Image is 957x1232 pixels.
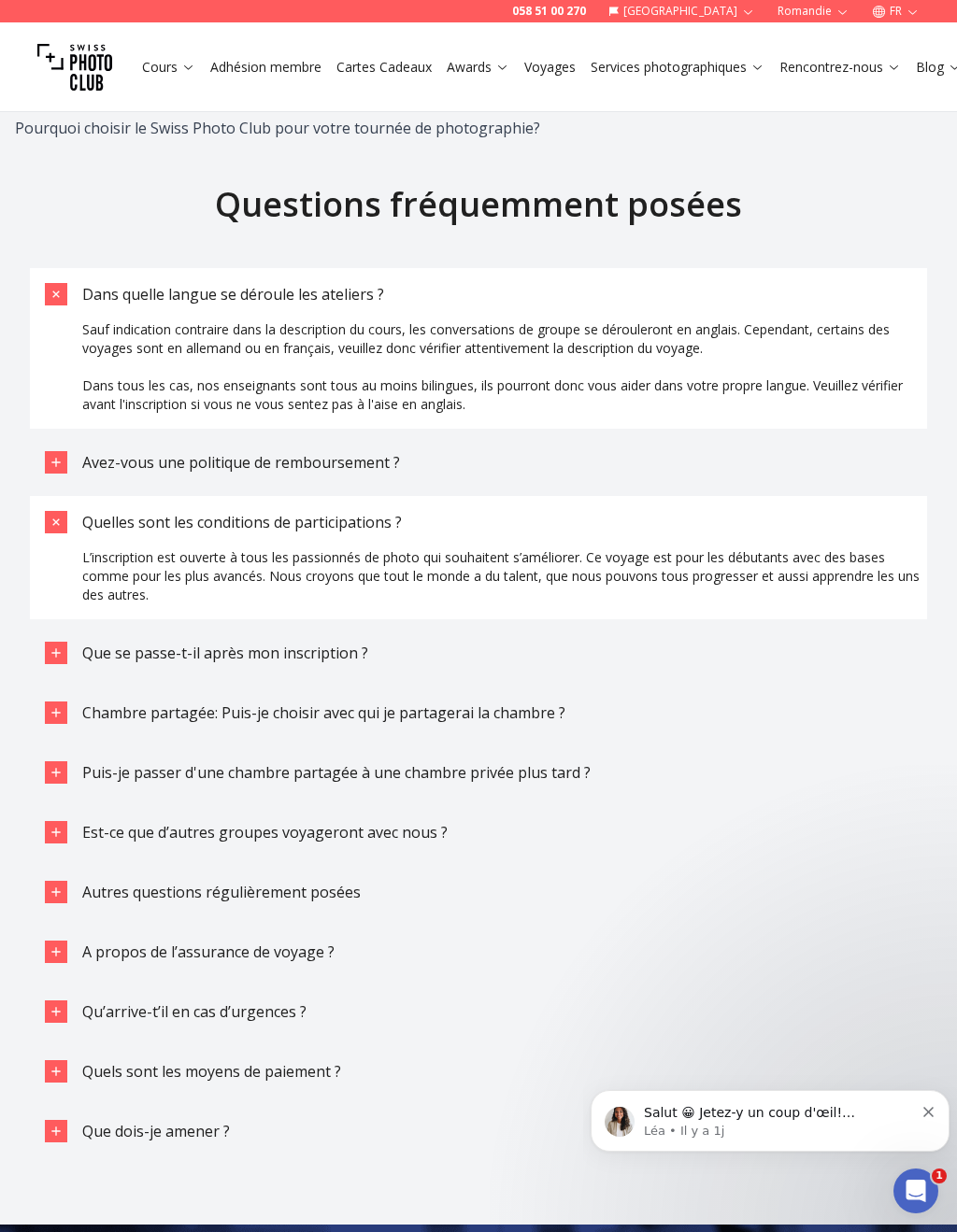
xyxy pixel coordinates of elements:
[893,1168,938,1213] iframe: Intercom live chat
[82,942,335,962] span: A propos de l’assurance de voyage ?
[30,985,927,1038] button: Qu’arrive-t’il en cas d’urgences ?
[82,320,920,429] div: Dans quelle langue se déroule les ateliers ?
[932,1168,947,1183] span: 1
[142,58,195,77] a: Cours
[447,58,509,77] a: Awards
[82,284,384,304] span: Dans quelle langue se déroule les ateliers ?
[30,1045,927,1097] button: Quels sont les moyens de paiement ?
[30,806,927,858] button: Est-ce que d’autres groupes voyageront avec nous ?
[583,54,772,80] button: Services photographiques
[30,687,927,739] button: Chambre partagée: Puis-je choisir avec qui je partagerai la chambre ?
[82,702,565,723] span: Chambre partagée: Puis-je choisir avec qui je partagerai la chambre ?
[30,627,927,679] button: Que se passe-t-il après mon inscription ?
[82,1061,341,1082] span: Quels sont les moyens de paiement ?
[30,186,927,223] h2: Questions fréquemment posées
[336,58,432,77] a: Cartes Cadeaux
[82,822,448,843] span: Est-ce que d’autres groupes voyageront avec nous ?
[583,1051,957,1182] iframe: Intercom notifications message
[30,1105,927,1157] button: Que dois-je amener ?
[82,882,361,902] span: Autres questions régulièrement posées
[329,54,439,80] button: Cartes Cadeaux
[82,1121,230,1141] span: Que dois-je amener ?
[82,643,368,663] span: Que se passe-t-il après mon inscription ?
[135,54,203,80] button: Cours
[30,496,927,548] button: Quelles sont les conditions de participations ?
[30,926,927,978] button: A propos de l’assurance de voyage ?
[82,548,920,619] div: Quelles sont les conditions de participations ?
[82,1001,307,1022] span: Qu’arrive-t’il en cas d’urgences ?
[517,54,583,80] button: Voyages
[439,54,517,80] button: Awards
[82,376,920,414] p: Dans tous les cas, nos enseignants sont tous au moins bilingues, ils pourront donc vous aider dan...
[37,30,112,105] img: Swiss photo club
[82,512,402,532] span: Quelles sont les conditions de participations ?
[82,548,920,604] p: L’inscription est ouverte à tous les passionnés de photo qui souhaitent s’améliorer. Ce voyage es...
[82,452,400,473] span: Avez-vous une politique de remboursement ?
[591,58,764,77] a: Services photographiques
[203,54,329,80] button: Adhésion membre
[15,115,942,141] div: Pourquoi choisir le Swiss Photo Club pour votre tournée de photographie?
[772,54,908,80] button: Rencontrez-nous
[82,762,591,783] span: Puis-je passer d'une chambre partagée à une chambre privée plus tard ?
[30,268,927,320] button: Dans quelle langue se déroule les ateliers ?
[779,58,901,77] a: Rencontrez-nous
[524,58,576,77] a: Voyages
[30,866,927,918] button: Autres questions régulièrement posées
[82,320,920,358] p: Sauf indication contraire dans la description du cours, les conversations de groupe se dérouleron...
[512,4,586,19] a: 058 51 00 270
[30,746,927,799] button: Puis-je passer d'une chambre partagée à une chambre privée plus tard ?
[210,58,321,77] a: Adhésion membre
[30,436,927,489] button: Avez-vous une politique de remboursement ?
